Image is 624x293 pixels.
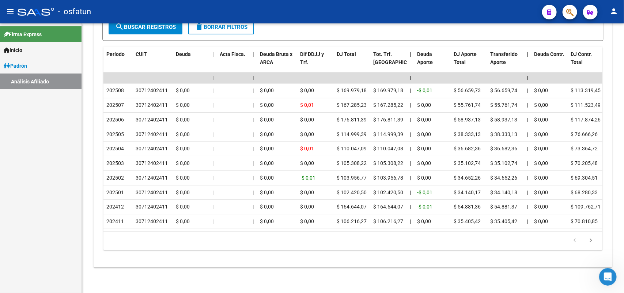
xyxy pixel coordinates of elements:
span: $ 164.644,07 [337,204,367,210]
span: | [410,160,411,166]
span: $ 0,00 [260,160,274,166]
span: DJ Aporte Total [454,51,477,65]
span: $ 105.308,22 [337,160,367,166]
span: $ 68.280,33 [571,189,598,195]
span: $ 0,00 [176,189,190,195]
span: $ 76.666,26 [571,131,598,137]
span: $ 0,00 [176,131,190,137]
span: | [253,51,254,57]
span: Deuda [176,51,191,57]
span: | [410,131,411,137]
span: $ 0,00 [260,131,274,137]
span: $ 56.659,74 [490,87,517,93]
span: | [527,189,528,195]
span: $ 102.420,50 [337,189,367,195]
span: CUIT [136,51,147,57]
span: $ 56.659,73 [454,87,481,93]
span: | [410,75,411,80]
span: | [527,117,528,123]
span: $ 0,00 [417,117,431,123]
span: $ 0,00 [417,160,431,166]
datatable-header-cell: Deuda Bruta x ARCA [257,46,297,79]
span: $ 58.937,13 [490,117,517,123]
span: $ 0,00 [300,117,314,123]
span: $ 0,00 [300,204,314,210]
mat-icon: delete [195,22,204,31]
span: | [527,218,528,224]
span: $ 0,00 [534,189,548,195]
span: $ 70.205,48 [571,160,598,166]
span: Dif DDJJ y Trf. [300,51,324,65]
div: 30712402411 [136,159,168,168]
button: Borrar Filtros [188,20,254,34]
span: 202501 [106,189,124,195]
span: $ 0,00 [534,87,548,93]
mat-icon: search [115,22,124,31]
span: $ 55.761,74 [490,102,517,108]
span: $ 38.333,13 [454,131,481,137]
span: $ 0,00 [176,204,190,210]
span: $ 113.319,45 [571,87,601,93]
span: | [212,51,214,57]
span: 202507 [106,102,124,108]
span: | [253,175,254,181]
span: $ 54.881,37 [490,204,517,210]
span: $ 54.881,36 [454,204,481,210]
span: | [527,102,528,108]
span: $ 35.405,42 [454,218,481,224]
span: $ 0,00 [417,102,431,108]
span: | [527,131,528,137]
datatable-header-cell: Transferido Aporte [487,46,524,79]
span: $ 110.047,08 [373,146,403,151]
span: $ 0,00 [534,131,548,137]
span: $ 110.047,09 [337,146,367,151]
datatable-header-cell: Acta Fisca. [217,46,250,79]
div: 30712402411 [136,174,168,182]
span: | [410,175,411,181]
span: $ 0,00 [417,175,431,181]
datatable-header-cell: | [407,46,414,79]
span: $ 0,00 [534,218,548,224]
span: Transferido Aporte [490,51,518,65]
div: 30712402411 [136,188,168,197]
span: $ 36.682,36 [454,146,481,151]
span: 202506 [106,117,124,123]
span: | [212,117,213,123]
span: 202412 [106,204,124,210]
span: | [410,102,411,108]
mat-icon: person [609,7,618,16]
span: $ 34.652,26 [490,175,517,181]
span: -$ 0,01 [417,87,432,93]
span: | [527,51,528,57]
span: | [253,160,254,166]
span: $ 0,00 [176,160,190,166]
span: $ 35.405,42 [490,218,517,224]
span: $ 102.420,50 [373,189,403,195]
datatable-header-cell: | [209,46,217,79]
span: | [410,51,411,57]
datatable-header-cell: DJ Aporte Total [451,46,487,79]
span: $ 0,00 [260,175,274,181]
span: | [212,87,213,93]
span: $ 0,00 [260,87,274,93]
span: $ 103.956,77 [337,175,367,181]
span: Tot. Trf. [GEOGRAPHIC_DATA] [373,51,423,65]
span: | [212,218,213,224]
span: 202502 [106,175,124,181]
span: DJ Total [337,51,356,57]
span: Borrar Filtros [195,24,247,30]
span: - osfatun [58,4,91,20]
span: | [527,75,528,80]
span: $ 36.682,36 [490,146,517,151]
span: $ 0,00 [260,146,274,151]
div: 30712402411 [136,203,168,211]
span: $ 106.216,27 [373,218,403,224]
span: $ 105.308,22 [373,160,403,166]
span: Firma Express [4,30,42,38]
datatable-header-cell: Dif DDJJ y Trf. [297,46,334,79]
span: | [212,75,214,80]
span: Acta Fisca. [220,51,245,57]
span: $ 0,00 [176,87,190,93]
datatable-header-cell: Deuda Contr. [531,46,568,79]
span: Padrón [4,62,27,70]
